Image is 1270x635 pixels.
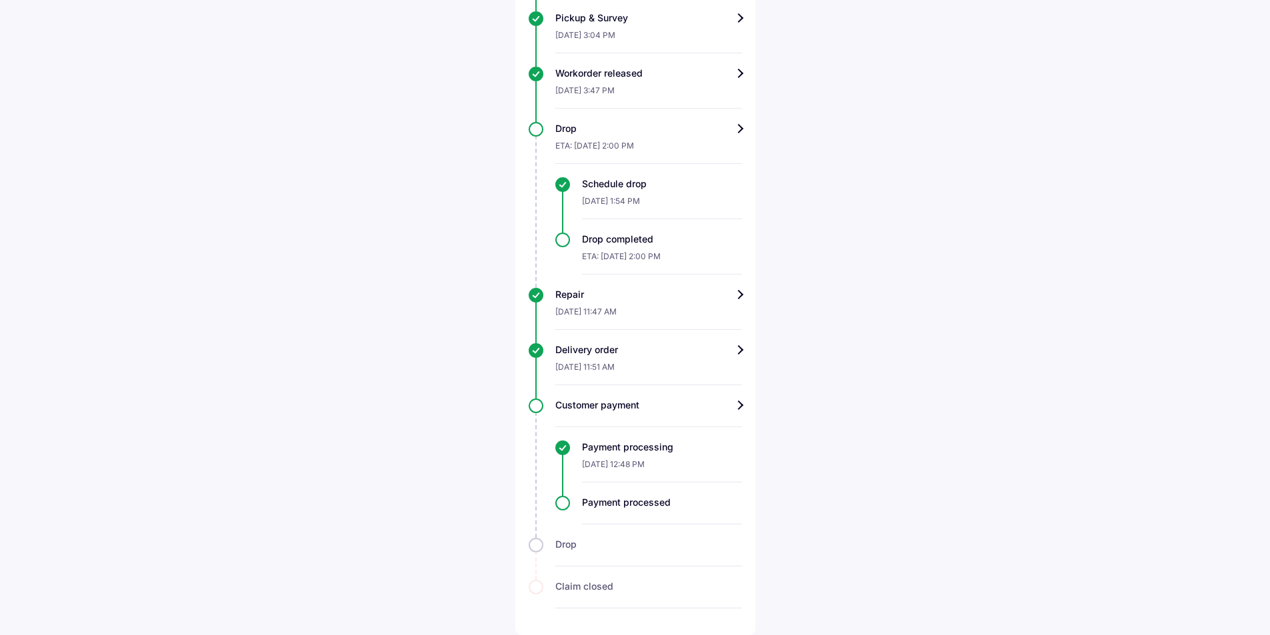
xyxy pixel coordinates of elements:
div: [DATE] 12:48 PM [582,454,742,482]
div: Claim closed [555,580,742,593]
div: [DATE] 11:51 AM [555,356,742,385]
div: Schedule drop [582,177,742,191]
div: Drop completed [582,233,742,246]
div: Drop [555,122,742,135]
div: Drop [555,538,742,551]
div: [DATE] 3:04 PM [555,25,742,53]
div: ETA: [DATE] 2:00 PM [555,135,742,164]
div: Delivery order [555,343,742,356]
div: Payment processing [582,440,742,454]
div: Payment processed [582,496,742,509]
div: ETA: [DATE] 2:00 PM [582,246,742,275]
div: [DATE] 3:47 PM [555,80,742,109]
div: Customer payment [555,398,742,412]
div: Workorder released [555,67,742,80]
div: [DATE] 1:54 PM [582,191,742,219]
div: Pickup & Survey [555,11,742,25]
div: [DATE] 11:47 AM [555,301,742,330]
div: Repair [555,288,742,301]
